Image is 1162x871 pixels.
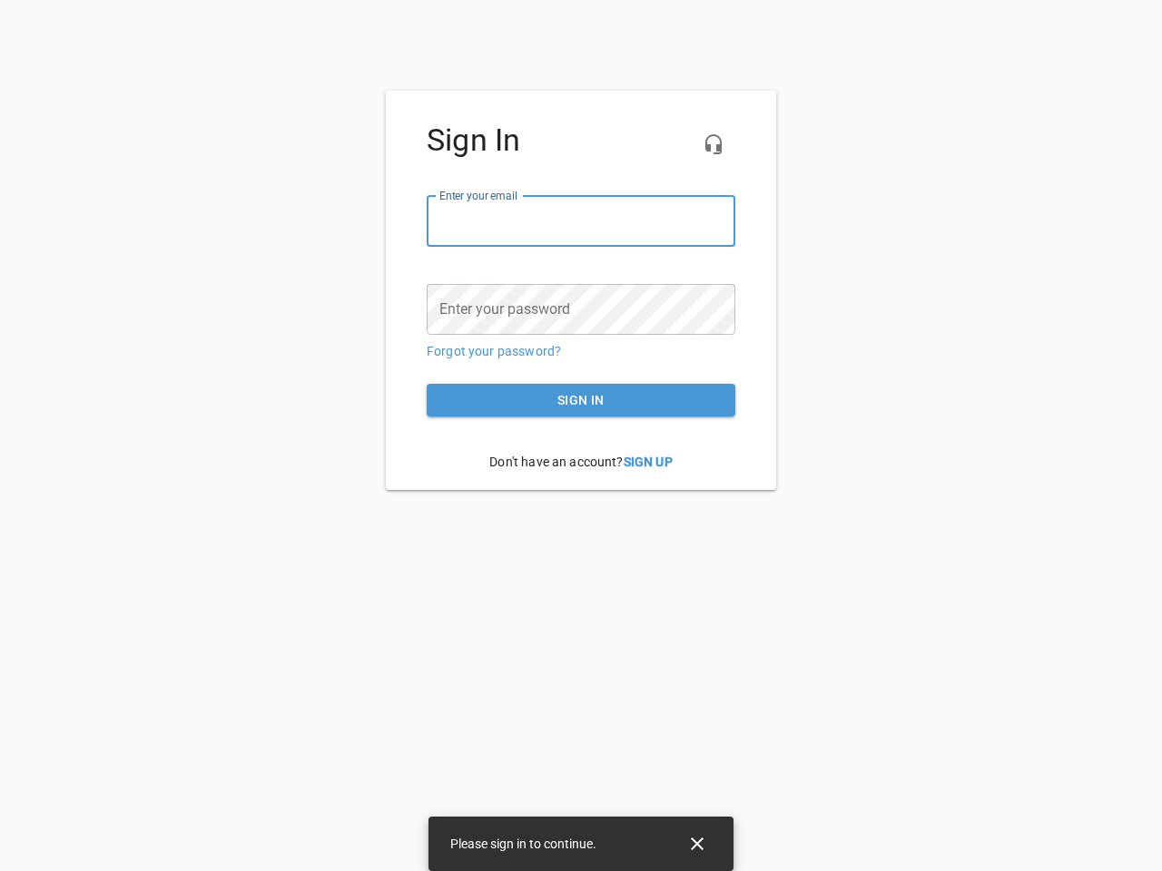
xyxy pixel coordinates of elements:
button: Sign in [427,384,735,417]
a: Forgot your password? [427,344,561,358]
p: Don't have an account? [427,439,735,485]
a: Sign Up [624,455,673,469]
iframe: Chat [765,204,1148,857]
h4: Sign In [427,122,735,159]
span: Please sign in to continue. [450,837,596,851]
button: Close [675,822,719,866]
span: Sign in [441,389,721,412]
